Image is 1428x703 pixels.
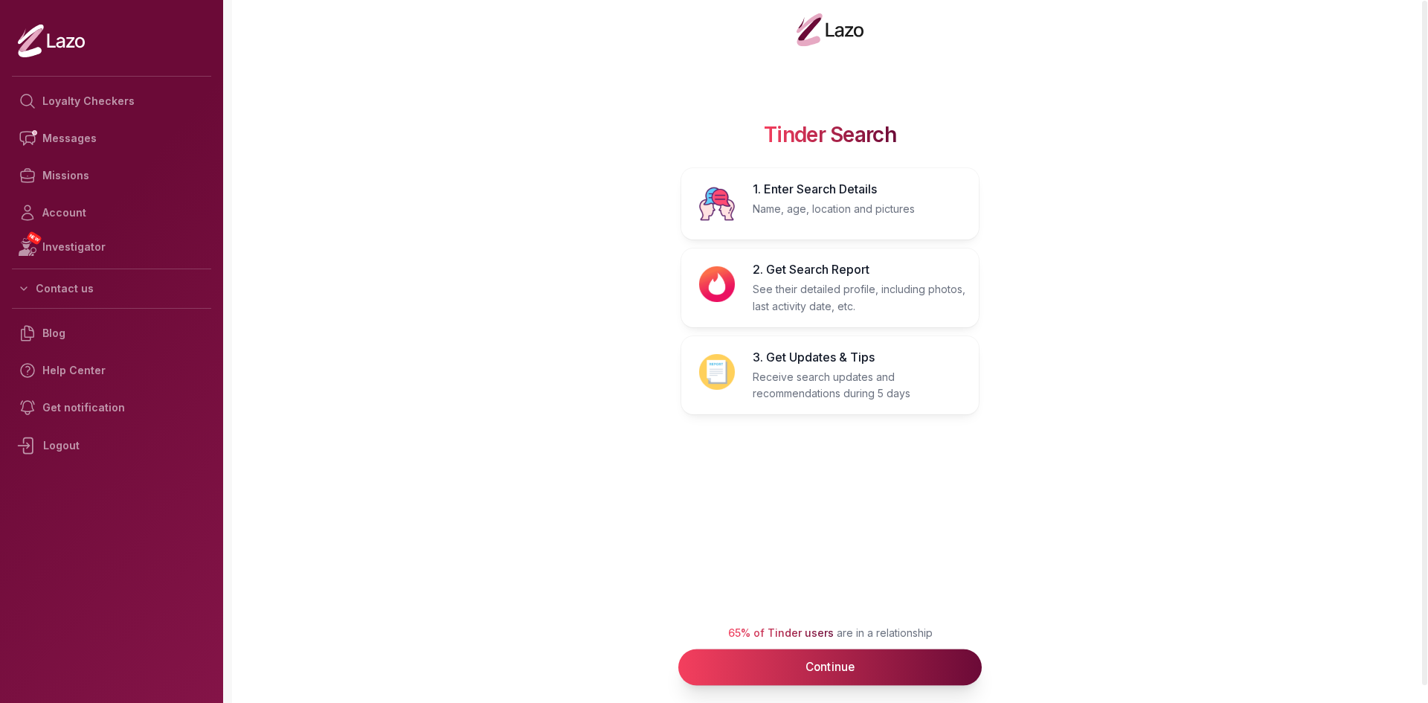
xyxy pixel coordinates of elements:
[753,348,967,366] h3: 3. Get Updates & Tips
[753,201,967,218] p: Name, age, location and pictures
[753,260,967,278] h3: 2. Get Search Report
[753,180,967,198] h3: 1. Enter Search Details
[26,231,42,245] span: NEW
[693,348,741,396] img: 3. Get Updates & Tips
[12,231,211,263] a: NEWInvestigator
[681,626,979,641] p: are in a relationship
[12,83,211,120] a: Loyalty Checkers
[12,426,211,465] div: Logout
[12,194,211,231] a: Account
[753,369,967,403] p: Receive search updates and recommendations during 5 days
[693,260,741,308] img: 2. Get Search Report
[764,122,896,147] span: Tinder Search
[728,626,834,639] span: 65% of Tinder users
[693,180,741,228] img: 1. Enter Search Details
[12,389,211,426] a: Get notification
[12,315,211,352] a: Blog
[12,352,211,389] a: Help Center
[12,275,211,302] button: Contact us
[12,120,211,157] a: Messages
[12,157,211,194] a: Missions
[678,649,982,686] button: Continue
[753,281,967,315] p: See their detailed profile, including photos, last activity date, etc.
